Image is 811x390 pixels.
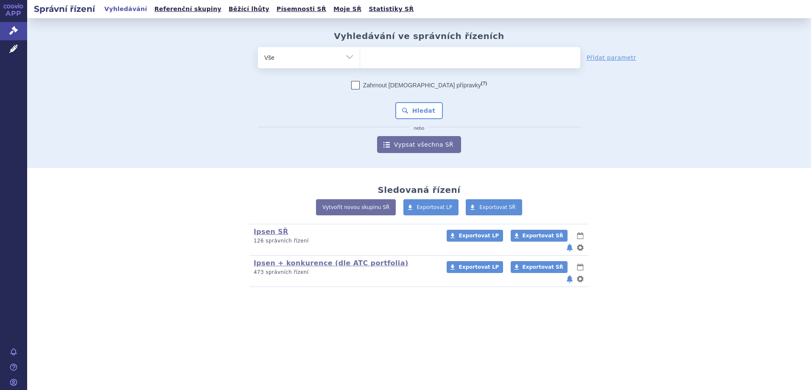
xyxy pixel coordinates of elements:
span: Exportovat SŘ [479,204,516,210]
button: notifikace [565,274,574,284]
p: 126 správních řízení [254,237,436,245]
h2: Sledovaná řízení [378,185,460,195]
label: Zahrnout [DEMOGRAPHIC_DATA] přípravky [351,81,487,89]
a: Exportovat LP [447,230,503,242]
span: Exportovat LP [459,233,499,239]
button: lhůty [576,262,584,272]
a: Referenční skupiny [152,3,224,15]
h2: Vyhledávání ve správních řízeních [334,31,504,41]
a: Písemnosti SŘ [274,3,329,15]
a: Vytvořit novou skupinu SŘ [316,199,396,215]
span: Exportovat SŘ [523,233,563,239]
a: Exportovat SŘ [511,261,568,273]
span: Exportovat LP [417,204,453,210]
button: Hledat [395,102,443,119]
a: Statistiky SŘ [366,3,416,15]
a: Exportovat LP [403,199,459,215]
p: 473 správních řízení [254,269,436,276]
i: nebo [410,126,429,131]
a: Ipsen SŘ [254,228,288,236]
a: Exportovat SŘ [466,199,522,215]
button: nastavení [576,242,584,253]
a: Vypsat všechna SŘ [377,136,461,153]
a: Exportovat LP [447,261,503,273]
button: notifikace [565,242,574,253]
a: Přidat parametr [587,53,636,62]
button: nastavení [576,274,584,284]
a: Vyhledávání [102,3,150,15]
abbr: (?) [481,81,487,86]
span: Exportovat LP [459,264,499,270]
a: Ipsen + konkurence (dle ATC portfolia) [254,259,408,267]
button: lhůty [576,231,584,241]
span: Exportovat SŘ [523,264,563,270]
a: Moje SŘ [331,3,364,15]
a: Běžící lhůty [226,3,272,15]
h2: Správní řízení [27,3,102,15]
a: Exportovat SŘ [511,230,568,242]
